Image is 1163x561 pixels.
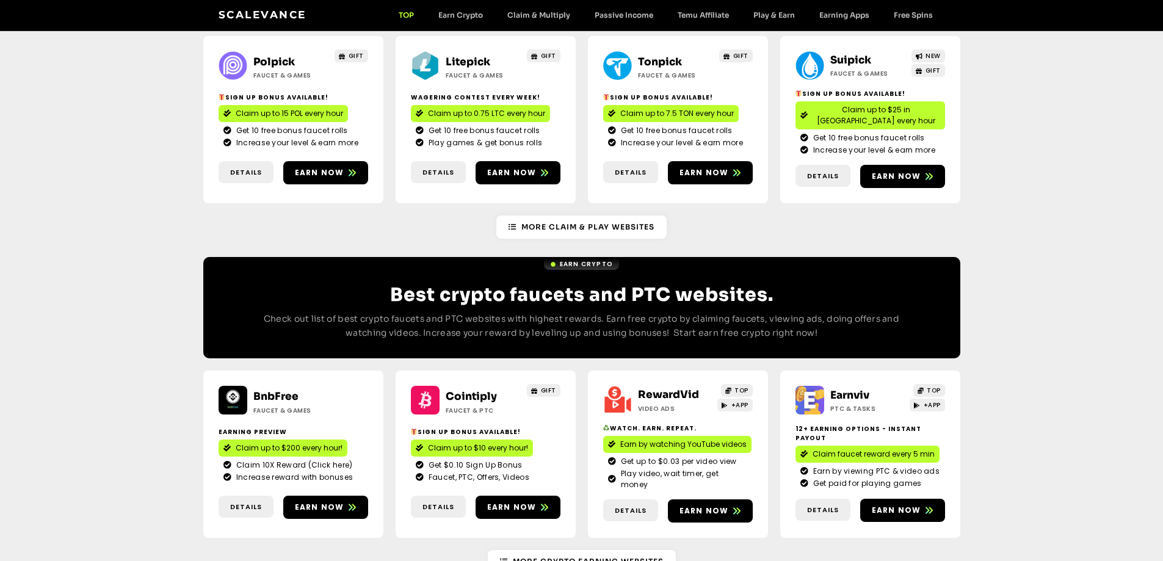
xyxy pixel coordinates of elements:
a: Claim 10X Reward (Click here) [223,460,363,471]
a: Temu Affiliate [665,10,741,20]
h2: Sign Up Bonus Available! [795,89,945,98]
span: Faucet, PTC, Offers, Videos [426,472,529,483]
a: Earn now [860,499,945,522]
a: GIFT [719,49,753,62]
h2: Faucet & Games [253,71,330,80]
span: Details [807,171,839,181]
img: 🎁 [603,94,609,100]
h2: Video ads [638,404,714,413]
span: Claim up to $10 every hour! [428,443,528,454]
nav: Menu [386,10,945,20]
a: NEW [911,49,945,62]
span: Earn now [487,502,537,513]
span: GIFT [541,51,556,60]
span: GIFT [541,386,556,395]
a: Details [219,496,274,518]
span: TOP [734,386,748,395]
a: Claim up to $25 in [GEOGRAPHIC_DATA] every hour [795,101,945,129]
a: GIFT [527,49,560,62]
a: Details [219,161,274,184]
a: Polpick [253,56,295,68]
a: Details [795,499,850,521]
h2: Sign up bonus available! [411,427,560,436]
a: +APP [910,399,945,411]
a: Claim faucet reward every 5 min [795,446,940,463]
span: NEW [926,51,941,60]
a: Earn now [860,165,945,188]
a: Claim up to $200 every hour! [219,440,347,457]
h2: Earning Preview [219,427,368,436]
a: +APP [717,399,753,411]
span: Details [230,502,262,512]
img: 🎁 [795,90,802,96]
a: Earnviv [830,389,869,402]
span: Earn now [872,171,921,182]
h2: Faucet & Games [253,406,330,415]
a: BnbFree [253,390,299,403]
img: 🎁 [411,429,417,435]
p: Check out list of best crypto faucets and PTC websites with highest rewards. Earn free crypto by ... [252,312,911,341]
span: Claim 10X Reward (Click here) [233,460,353,471]
h2: 12+ Earning options - instant payout [795,424,945,443]
span: Claim faucet reward every 5 min [813,449,935,460]
a: GIFT [911,64,945,77]
a: Details [603,499,658,522]
span: Get $0.10 Sign Up Bonus [426,460,523,471]
a: Litepick [446,56,490,68]
span: Earn by watching YouTube videos [620,439,747,450]
a: Cointiply [446,390,497,403]
a: Details [603,161,658,184]
span: More Claim & Play Websites [521,222,654,233]
span: Increase your level & earn more [810,145,935,156]
h2: Faucet & Games [446,71,522,80]
span: Earn now [872,505,921,516]
span: Get 10 free bonus faucet rolls [426,125,540,136]
span: +APP [924,400,941,410]
span: Earn now [295,167,344,178]
span: GIFT [733,51,748,60]
span: GIFT [349,51,364,60]
a: Earn by watching YouTube videos [603,436,752,453]
span: Earn Crypto [560,259,613,269]
a: Earn now [476,496,560,519]
a: Earn Crypto [426,10,495,20]
a: Passive Income [582,10,665,20]
span: Details [615,505,647,516]
a: Earn Crypto [544,258,619,270]
a: Details [411,496,466,518]
img: ♻️ [603,425,609,431]
a: TOP [386,10,426,20]
span: Details [615,167,647,178]
h2: Wagering contest every week! [411,93,560,102]
span: Details [807,505,839,515]
h2: Best crypto faucets and PTC websites. [252,284,911,306]
span: Get 10 free bonus faucet rolls [233,125,348,136]
h2: Sign Up Bonus Available! [219,93,368,102]
h2: Watch. Earn. Repeat. [603,424,753,433]
span: GIFT [926,66,941,75]
span: Claim up to 7.5 TON every hour [620,108,734,119]
a: Earn now [283,496,368,519]
span: Play video, wait timer, get money [618,468,748,490]
span: Earn by viewing PTC & video ads [810,466,940,477]
span: Increase your level & earn more [233,137,358,148]
a: Claim & Multiply [495,10,582,20]
span: Get 10 free bonus faucet rolls [810,132,925,143]
a: TOP [913,384,945,397]
span: +APP [731,400,748,410]
a: GIFT [335,49,368,62]
a: More Claim & Play Websites [496,215,667,239]
a: Tonpick [638,56,682,68]
span: Get paid for playing games [810,478,922,489]
span: Claim up to 15 POL every hour [236,108,343,119]
a: Earn now [668,161,753,184]
h2: Sign Up Bonus Available! [603,93,753,102]
span: Claim up to $200 every hour! [236,443,342,454]
a: Suipick [830,54,871,67]
a: Earning Apps [807,10,882,20]
span: Earn now [295,502,344,513]
span: Increase reward with bonuses [233,472,353,483]
span: Details [422,167,454,178]
a: Play & Earn [741,10,807,20]
a: Details [411,161,466,184]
